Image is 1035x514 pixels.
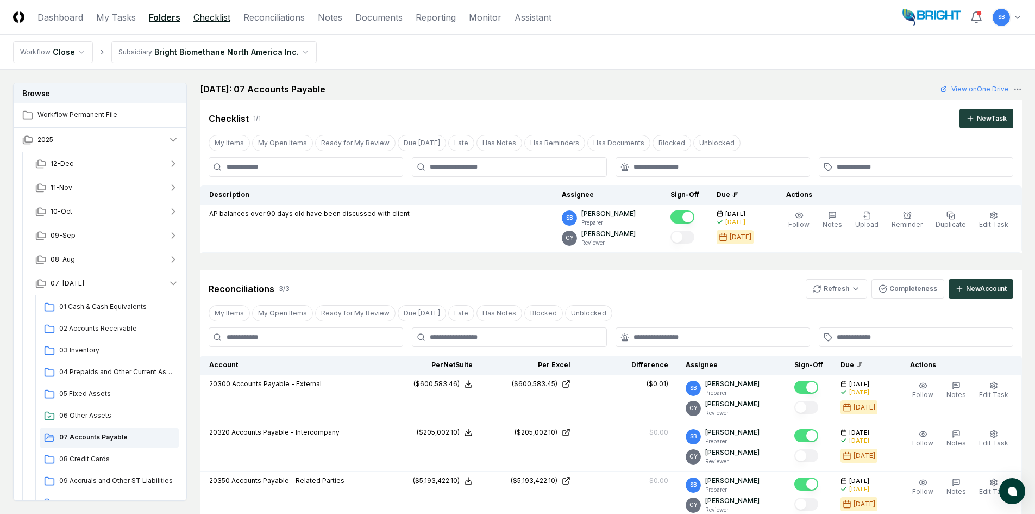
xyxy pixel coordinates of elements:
span: [DATE] [725,210,745,218]
a: Workflow Permanent File [14,103,187,127]
button: NewTask [959,109,1013,128]
button: Unblocked [693,135,741,151]
p: Reviewer [705,409,760,417]
span: 08 Credit Cards [59,454,174,464]
button: ($600,583.46) [413,379,473,389]
span: Edit Task [979,391,1008,399]
p: [PERSON_NAME] [705,448,760,457]
button: Has Reminders [524,135,585,151]
h3: Browse [14,83,186,103]
button: Has Documents [587,135,650,151]
span: CY [566,234,574,242]
p: Reviewer [581,239,636,247]
p: AP balances over 90 days old have been discussed with client [209,209,410,219]
button: My Open Items [252,135,313,151]
button: 12-Dec [27,152,187,176]
span: 20320 [209,428,230,436]
span: Follow [912,439,933,447]
button: Mark complete [794,478,818,491]
span: 10-Oct [51,207,72,216]
span: 03 Inventory [59,345,174,355]
span: Duplicate [936,220,966,228]
p: [PERSON_NAME] [705,496,760,506]
a: 01 Cash & Cash Equivalents [40,298,179,317]
span: 09 Accruals and Other ST Liabilities [59,476,174,486]
div: Subsidiary [118,47,152,57]
div: 3 / 3 [279,284,290,294]
a: 06 Other Assets [40,406,179,426]
span: SB [998,13,1005,21]
span: SB [690,481,697,489]
p: [PERSON_NAME] [705,476,760,486]
button: Unblocked [565,305,612,321]
span: CY [689,404,698,412]
span: Notes [946,391,966,399]
p: Preparer [705,389,760,397]
button: Follow [910,476,936,499]
span: 08-Aug [51,255,75,264]
span: Edit Task [979,439,1008,447]
a: Dashboard [37,11,83,24]
div: 1 / 1 [253,114,261,123]
button: Late [448,135,474,151]
a: 09 Accruals and Other ST Liabilities [40,472,179,491]
th: Assignee [553,185,662,205]
a: 02 Accounts Receivable [40,319,179,339]
a: Assistant [515,11,551,24]
p: Preparer [705,437,760,445]
div: Checklist [209,112,249,125]
button: Mark complete [794,381,818,394]
a: View onOne Drive [940,84,1009,94]
span: [DATE] [849,380,869,388]
span: Edit Task [979,220,1008,228]
div: ($205,002.10) [515,428,557,437]
button: Edit Task [977,476,1011,499]
button: Due Today [398,305,446,321]
button: Has Notes [476,305,522,321]
span: SB [566,214,573,222]
div: [DATE] [854,402,875,412]
button: ($205,002.10) [417,428,473,437]
span: 11-Nov [51,183,72,193]
span: Notes [946,487,966,496]
button: Mark complete [794,449,818,462]
a: Checklist [193,11,230,24]
p: [PERSON_NAME] [581,229,636,239]
div: New Account [966,284,1007,294]
button: Mark complete [794,429,818,442]
div: ($0.01) [647,379,668,389]
img: Logo [13,11,24,23]
a: 03 Inventory [40,341,179,361]
span: Accounts Payable - Related Parties [231,476,344,485]
div: [DATE] [725,218,745,226]
div: Account [209,360,375,370]
div: [DATE] [854,451,875,461]
div: New Task [977,114,1007,123]
a: ($600,583.45) [490,379,570,389]
a: My Tasks [96,11,136,24]
div: Workflow [20,47,51,57]
button: 11-Nov [27,176,187,200]
button: Notes [944,476,968,499]
div: ($600,583.46) [413,379,460,389]
p: Preparer [705,486,760,494]
span: [DATE] [849,429,869,437]
div: Due [840,360,884,370]
span: Notes [823,220,842,228]
button: Edit Task [977,428,1011,450]
span: 20350 [209,476,230,485]
div: ($5,193,422.10) [413,476,460,486]
span: Accounts Payable - External [232,380,322,388]
th: Per NetSuite [384,356,481,375]
span: 12-Dec [51,159,73,169]
button: NewAccount [949,279,1013,299]
button: My Items [209,305,250,321]
button: Has Notes [476,135,522,151]
div: [DATE] [849,388,869,397]
span: SB [690,384,697,392]
a: Reporting [416,11,456,24]
div: $0.00 [649,476,668,486]
button: 09-Sep [27,224,187,247]
button: SB [992,8,1011,27]
span: 09-Sep [51,231,76,240]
